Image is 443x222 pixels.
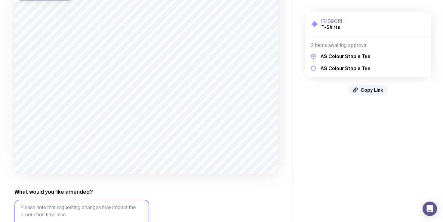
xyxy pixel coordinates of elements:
h3: IR1B9QRH [321,18,345,24]
h4: 2 items awaiting approval [311,42,425,48]
span: Copy Link [361,87,383,93]
h5: AS Colour Staple Tee [321,53,371,59]
button: Copy Link [348,85,388,95]
h2: T-Shirts [321,24,345,30]
div: Open Intercom Messenger [423,202,437,216]
label: What would you like amended? [14,188,93,196]
h5: AS Colour Staple Tee [321,65,371,71]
